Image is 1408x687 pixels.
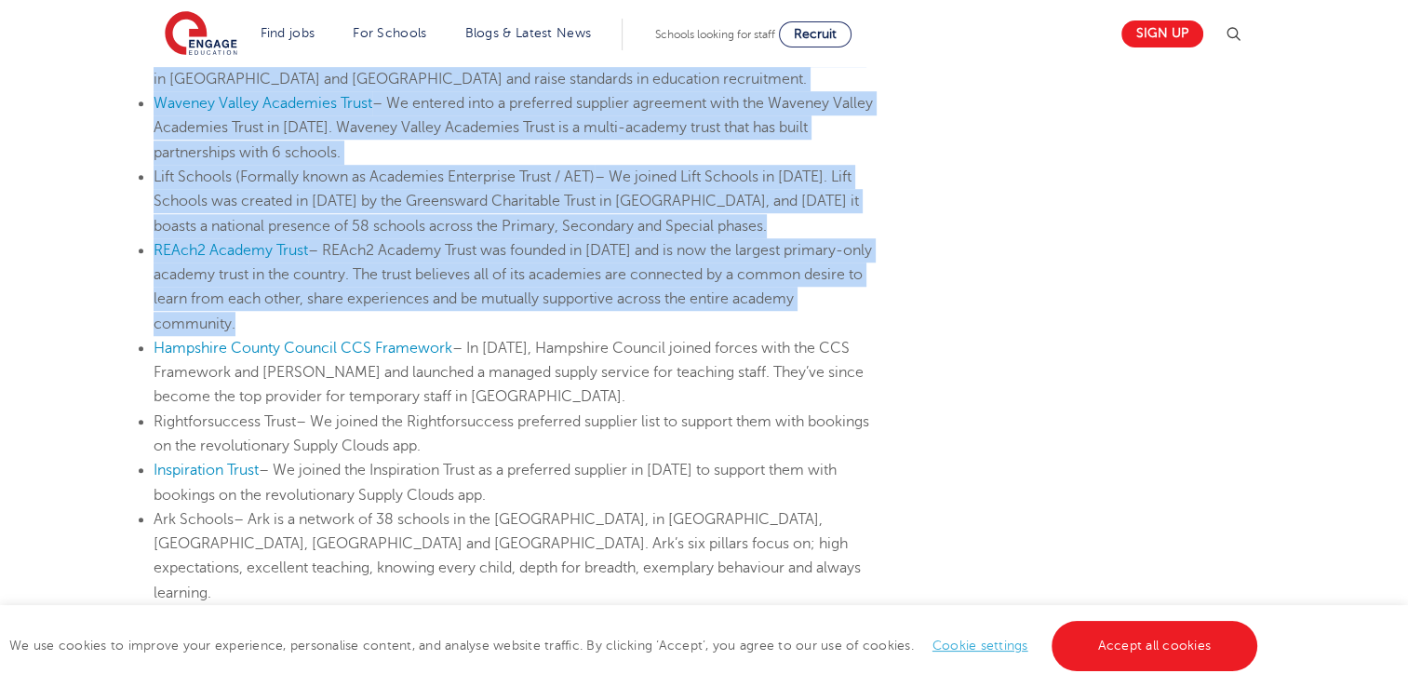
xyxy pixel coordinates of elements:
[154,242,872,332] span: – REAch2 Academy Trust was founded in [DATE] and is now the largest primary-only academy trust in...
[1121,20,1203,47] a: Sign up
[1052,621,1258,671] a: Accept all cookies
[154,340,452,357] a: Hampshire County Council CCS Framework
[154,413,869,454] span: – We joined the Rightforsuccess preferred supplier list to support them with bookings on the revo...
[154,21,873,88] span: – We became a preferred supplier of the Diocese of Norwich Education and Academies Trust in [DATE...
[154,95,372,112] a: Waveney Valley Academies Trust
[353,26,426,40] a: For Schools
[154,168,859,235] span: – We joined Lift Schools in [DATE]. Lift Schools was created in [DATE] by the Greensward Charitab...
[779,21,852,47] a: Recruit
[932,639,1028,653] a: Cookie settings
[154,511,234,528] span: Ark Schools
[154,462,837,503] span: – We joined the Inspiration Trust as a preferred supplier in [DATE] to support them with bookings...
[154,95,873,161] span: – We entered into a preferred supplier agreement with the Waveney Valley Academies Trust in [DATE...
[154,511,861,601] span: – Ark is a network of 38 schools in the [GEOGRAPHIC_DATA], in [GEOGRAPHIC_DATA], [GEOGRAPHIC_DATA...
[154,168,595,185] span: Lift Schools (Formally known as Academies Enterprise Trust / AET)
[794,27,837,41] span: Recruit
[154,242,308,259] a: REAch2 Academy Trust
[655,28,775,41] span: Schools looking for staff
[9,639,1262,653] span: We use cookies to improve your experience, personalise content, and analyse website traffic. By c...
[154,413,296,430] span: Rightforsuccess Trust
[261,26,315,40] a: Find jobs
[465,26,592,40] a: Blogs & Latest News
[165,11,237,58] img: Engage Education
[154,340,864,406] span: – In [DATE], Hampshire Council joined forces with the CCS Framework and [PERSON_NAME] and launche...
[154,462,259,478] a: Inspiration Trust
